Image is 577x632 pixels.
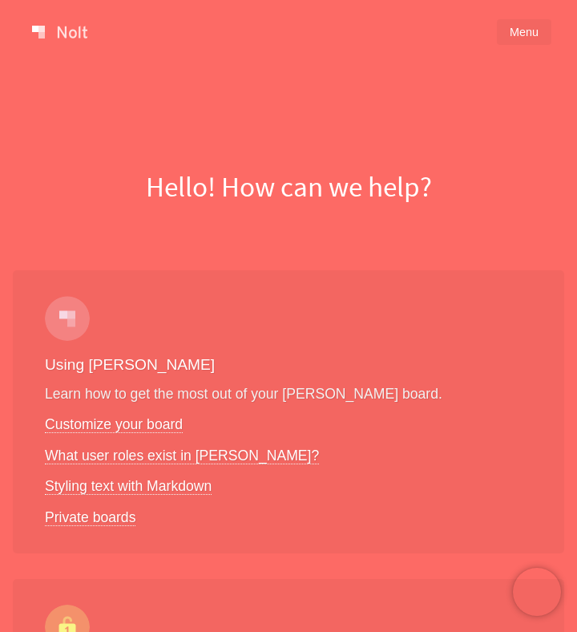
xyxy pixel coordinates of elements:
[13,167,564,206] h1: Hello! How can we help?
[45,354,532,377] h3: Using [PERSON_NAME]
[45,448,319,464] a: What user roles exist in [PERSON_NAME]?
[497,19,551,45] a: Menu
[45,383,532,404] p: Learn how to get the most out of your [PERSON_NAME] board.
[45,478,212,495] a: Styling text with Markdown
[513,568,561,616] iframe: Chatra live chat
[45,509,135,526] a: Private boards
[45,416,183,433] a: Customize your board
